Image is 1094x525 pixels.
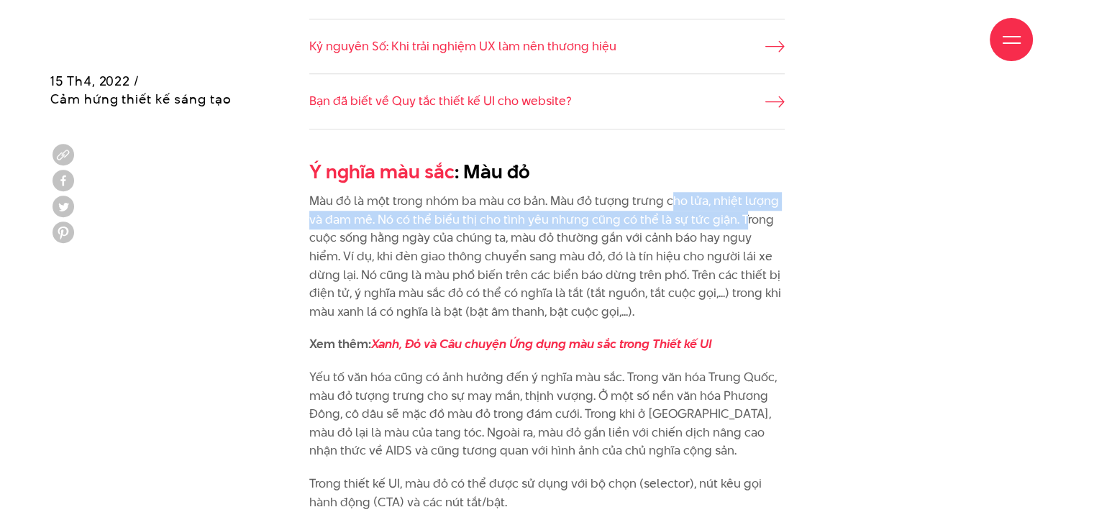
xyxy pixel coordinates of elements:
[309,192,785,321] p: Màu đỏ là một trong nhóm ba màu cơ bản. Màu đỏ tượng trưng cho lửa, nhiệt lượng và đam mê. Nó có ...
[309,475,785,511] p: Trong thiết kế UI, màu đỏ có thể được sử dụng với bộ chọn (selector), nút kêu gọi hành động (CTA)...
[309,158,785,186] h2: : Màu đỏ
[309,92,785,111] a: Bạn đã biết về Quy tắc thiết kế UI cho website?
[50,72,231,108] span: 15 Th4, 2022 / Cảm hứng thiết kế sáng tạo
[371,335,712,352] a: Xanh, Đỏ và Câu chuyện Ứng dụng màu sắc trong Thiết kế UI
[309,335,712,352] strong: Xem thêm:
[309,158,455,185] a: Ý nghĩa màu sắc
[309,368,785,460] p: Yếu tố văn hóa cũng có ảnh hưởng đến ý nghĩa màu sắc. Trong văn hóa Trung Quốc, màu đỏ tượng trưn...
